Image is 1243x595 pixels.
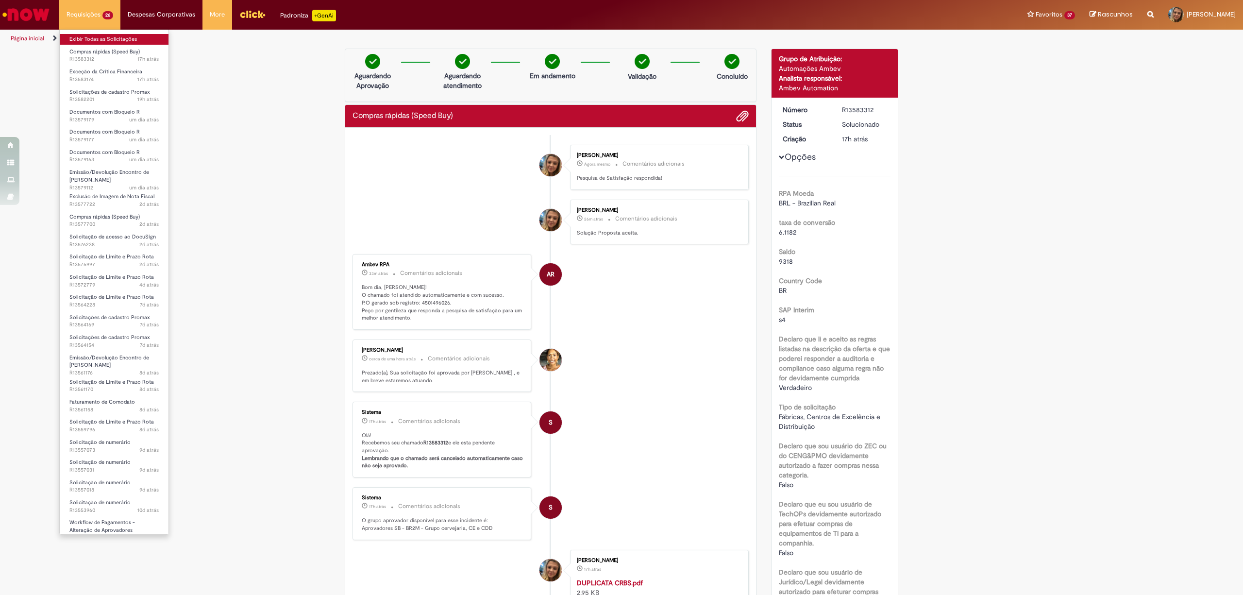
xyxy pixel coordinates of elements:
span: Exceção da Crítica Financeira [69,68,142,75]
div: [PERSON_NAME] [577,153,739,158]
span: Solicitação de numerário [69,479,131,486]
span: Despesas Corporativas [128,10,195,19]
time: 24/09/2025 16:45:03 [140,341,159,349]
a: Aberto R13583312 : Compras rápidas (Speed Buy) [60,47,168,65]
span: AR [547,263,554,286]
time: 30/09/2025 17:36:45 [842,135,868,143]
span: Documentos com Bloqueio R [69,108,140,116]
span: S [549,496,553,519]
time: 30/09/2025 17:36:57 [369,419,386,425]
span: Solicitação de Limite e Prazo Rota [69,253,154,260]
p: Aguardando atendimento [439,71,486,90]
span: 9318 [779,257,793,266]
span: Solicitações de cadastro Promax [69,314,150,321]
p: Solução Proposta aceita. [577,229,739,237]
div: Bianca Morais Alves [539,209,562,231]
span: 19h atrás [137,96,159,103]
span: 8d atrás [139,426,159,433]
a: Aberto R13564169 : Solicitações de cadastro Promax [60,312,168,330]
span: R13579163 [69,156,159,164]
a: Aberto R13561158 : Faturamento de Comodato [60,397,168,415]
span: R13557018 [69,486,159,494]
p: Olá! Recebemos seu chamado e ele esta pendente aprovação. [362,432,523,470]
a: Rascunhos [1090,10,1133,19]
time: 22/09/2025 22:23:30 [139,446,159,454]
span: Falso [779,480,793,489]
ul: Trilhas de página [7,30,822,48]
span: 2d atrás [139,201,159,208]
span: Falso [779,548,793,557]
b: Tipo de solicitação [779,403,836,411]
span: R13583174 [69,76,159,84]
span: Solicitação de Limite e Prazo Rota [69,378,154,386]
a: DUPLICATA CRBS.pdf [577,578,643,587]
b: Declaro que li e aceito as regras listadas na descrição da oferta e que poderei responder a audit... [779,335,890,382]
span: BR [779,286,787,295]
dt: Número [775,105,835,115]
span: S [549,411,553,434]
time: 23/09/2025 23:14:08 [139,406,159,413]
span: Solicitação de numerário [69,499,131,506]
div: Sistema [362,495,523,501]
time: 30/09/2025 15:10:27 [137,96,159,103]
span: um dia atrás [129,116,159,123]
dt: Status [775,119,835,129]
a: Aberto R13577700 : Compras rápidas (Speed Buy) [60,212,168,230]
span: 10d atrás [137,507,159,514]
span: Requisições [67,10,101,19]
div: Ambev RPA [539,263,562,286]
span: 8d atrás [139,386,159,393]
div: System [539,411,562,434]
img: ServiceNow [1,5,51,24]
span: Emissão/Devolução Encontro de [PERSON_NAME] [69,354,149,369]
span: Fábricas, Centros de Excelência e Distribuição [779,412,882,431]
time: 30/09/2025 17:36:47 [137,55,159,63]
span: 17h atrás [369,504,386,510]
span: R13564228 [69,301,159,309]
b: Country Code [779,276,822,285]
b: taxa de conversão [779,218,835,227]
span: 2d atrás [139,241,159,248]
time: 29/09/2025 22:22:48 [129,156,159,163]
span: 9d atrás [139,486,159,493]
span: R13553960 [69,507,159,514]
div: Sistema [362,409,523,415]
button: Adicionar anexos [736,110,749,122]
a: Aberto R13579112 : Emissão/Devolução Encontro de Contas Fornecedor [60,167,168,188]
b: Saldo [779,247,795,256]
span: 26m atrás [584,216,603,222]
span: R13564154 [69,341,159,349]
span: um dia atrás [129,156,159,163]
span: 17h atrás [369,419,386,425]
ul: Requisições [59,29,169,535]
small: Comentários adicionais [400,269,462,277]
time: 24/09/2025 16:55:36 [140,301,159,308]
span: 37 [1064,11,1075,19]
time: 22/09/2025 21:39:21 [139,466,159,474]
a: Aberto R13561176 : Emissão/Devolução Encontro de Contas Fornecedor [60,353,168,374]
a: Aberto R13564154 : Solicitações de cadastro Promax [60,332,168,350]
img: click_logo_yellow_360x200.png [239,7,266,21]
span: 2d atrás [139,261,159,268]
div: Ambev Automation [779,83,891,93]
span: s4 [779,315,786,324]
span: Emissão/Devolução Encontro de [PERSON_NAME] [69,169,149,184]
a: Aberto R13575997 : Solicitação de Limite e Prazo Rota [60,252,168,270]
dt: Criação [775,134,835,144]
a: Aberto R13579179 : Documentos com Bloqueio R [60,107,168,125]
small: Comentários adicionais [615,215,677,223]
img: check-circle-green.png [455,54,470,69]
span: Documentos com Bloqueio R [69,149,140,156]
a: Aberto R13559796 : Solicitação de Limite e Prazo Rota [60,417,168,435]
a: Aberto R13576238 : Solicitação de acesso ao DocuSign [60,232,168,250]
time: 30/09/2025 17:36:55 [369,504,386,510]
span: R13561176 [69,369,159,377]
span: Solicitações de cadastro Promax [69,88,150,96]
span: R13572779 [69,281,159,289]
small: Comentários adicionais [428,355,490,363]
span: Solicitação de numerário [69,439,131,446]
span: 8d atrás [139,406,159,413]
a: Aberto R13579177 : Documentos com Bloqueio R [60,127,168,145]
b: SAP Interim [779,306,814,314]
span: 2d atrás [139,221,159,228]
